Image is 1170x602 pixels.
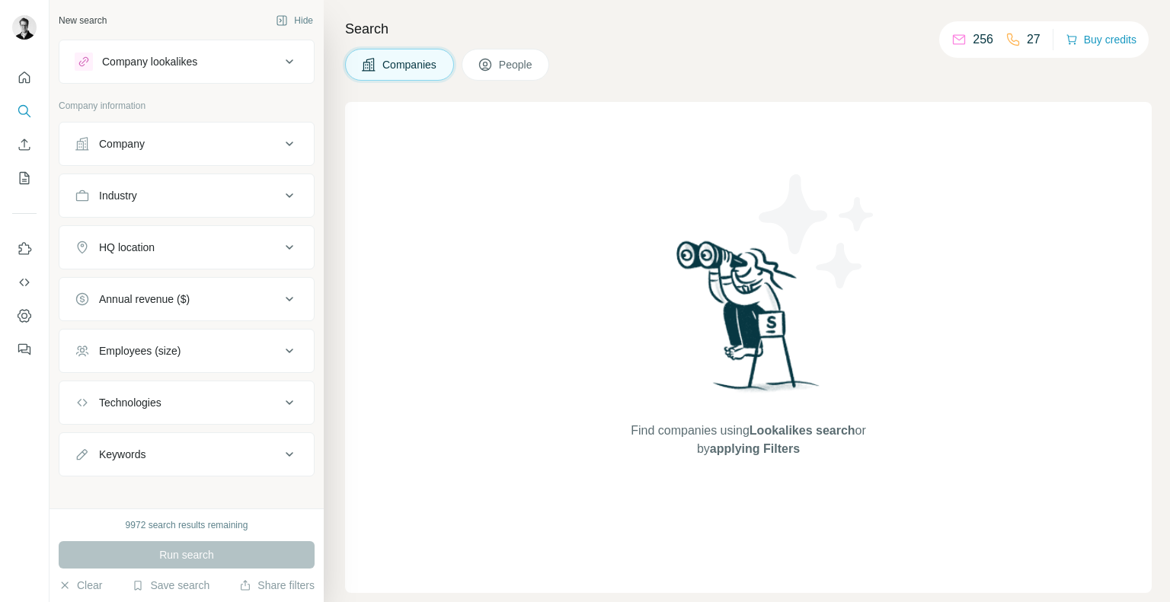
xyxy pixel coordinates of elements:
[99,343,181,358] div: Employees (size)
[12,15,37,40] img: Avatar
[710,442,800,455] span: applying Filters
[12,131,37,158] button: Enrich CSV
[59,126,314,162] button: Company
[265,9,324,32] button: Hide
[973,30,993,49] p: 256
[749,163,886,300] img: Surfe Illustration - Stars
[99,395,161,410] div: Technologies
[99,291,190,307] div: Annual revenue ($)
[12,269,37,296] button: Use Surfe API
[59,43,314,80] button: Company lookalikes
[59,281,314,317] button: Annual revenue ($)
[59,384,314,421] button: Technologies
[99,188,137,203] div: Industry
[59,229,314,266] button: HQ location
[1027,30,1041,49] p: 27
[12,64,37,91] button: Quick start
[12,164,37,192] button: My lists
[239,578,315,593] button: Share filters
[382,57,438,72] span: Companies
[1066,29,1136,50] button: Buy credits
[59,177,314,214] button: Industry
[99,136,145,151] div: Company
[132,578,209,593] button: Save search
[12,302,37,330] button: Dashboard
[59,99,315,113] p: Company information
[99,447,145,462] div: Keywords
[345,18,1152,40] h4: Search
[499,57,534,72] span: People
[99,240,155,255] div: HQ location
[12,336,37,363] button: Feedback
[126,518,248,532] div: 9972 search results remaining
[750,424,855,437] span: Lookalikes search
[102,54,197,69] div: Company lookalikes
[59,436,314,473] button: Keywords
[59,14,107,27] div: New search
[12,235,37,263] button: Use Surfe on LinkedIn
[670,237,828,406] img: Surfe Illustration - Woman searching with binoculars
[59,578,102,593] button: Clear
[626,422,870,458] span: Find companies using or by
[12,97,37,125] button: Search
[59,333,314,369] button: Employees (size)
